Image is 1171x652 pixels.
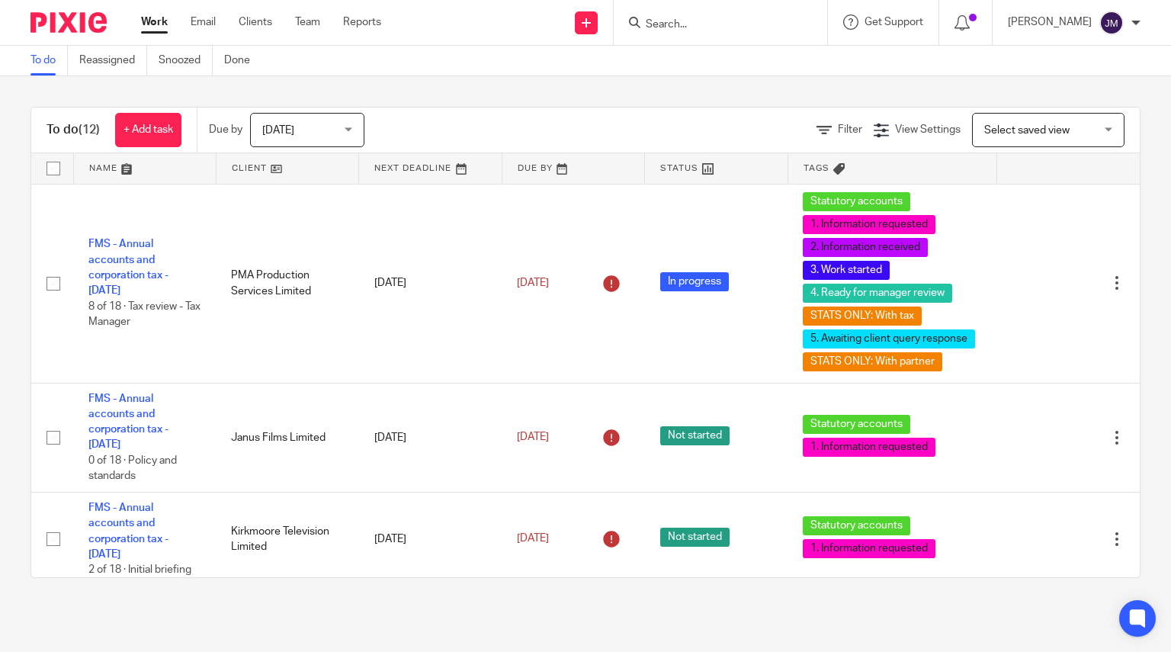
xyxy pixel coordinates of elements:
[359,184,502,383] td: [DATE]
[115,113,181,147] a: + Add task
[803,516,910,535] span: Statutory accounts
[517,534,549,544] span: [DATE]
[359,383,502,492] td: [DATE]
[47,122,100,138] h1: To do
[88,239,168,296] a: FMS - Annual accounts and corporation tax - [DATE]
[660,272,729,291] span: In progress
[803,352,942,371] span: STATS ONLY: With partner
[838,124,862,135] span: Filter
[803,238,928,257] span: 2. Information received
[209,122,242,137] p: Due by
[295,14,320,30] a: Team
[865,17,923,27] span: Get Support
[159,46,213,75] a: Snoozed
[660,528,730,547] span: Not started
[79,46,147,75] a: Reassigned
[239,14,272,30] a: Clients
[216,184,358,383] td: PMA Production Services Limited
[30,46,68,75] a: To do
[803,284,952,303] span: 4. Ready for manager review
[88,455,177,482] span: 0 of 18 · Policy and standards
[984,125,1070,136] span: Select saved view
[804,164,829,172] span: Tags
[88,301,201,328] span: 8 of 18 · Tax review - Tax Manager
[803,192,910,211] span: Statutory accounts
[216,492,358,586] td: Kirkmoore Television Limited
[224,46,261,75] a: Done
[803,307,922,326] span: STATS ONLY: With tax
[644,18,781,32] input: Search
[803,261,890,280] span: 3. Work started
[88,503,168,560] a: FMS - Annual accounts and corporation tax - [DATE]
[79,124,100,136] span: (12)
[88,393,168,451] a: FMS - Annual accounts and corporation tax - [DATE]
[803,438,935,457] span: 1. Information requested
[803,415,910,434] span: Statutory accounts
[803,539,935,558] span: 1. Information requested
[216,383,358,492] td: Janus Films Limited
[141,14,168,30] a: Work
[803,215,935,234] span: 1. Information requested
[30,12,107,33] img: Pixie
[1099,11,1124,35] img: svg%3E
[191,14,216,30] a: Email
[88,564,191,575] span: 2 of 18 · Initial briefing
[517,432,549,443] span: [DATE]
[343,14,381,30] a: Reports
[359,492,502,586] td: [DATE]
[1008,14,1092,30] p: [PERSON_NAME]
[895,124,961,135] span: View Settings
[803,329,975,348] span: 5. Awaiting client query response
[517,278,549,288] span: [DATE]
[660,426,730,445] span: Not started
[262,125,294,136] span: [DATE]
